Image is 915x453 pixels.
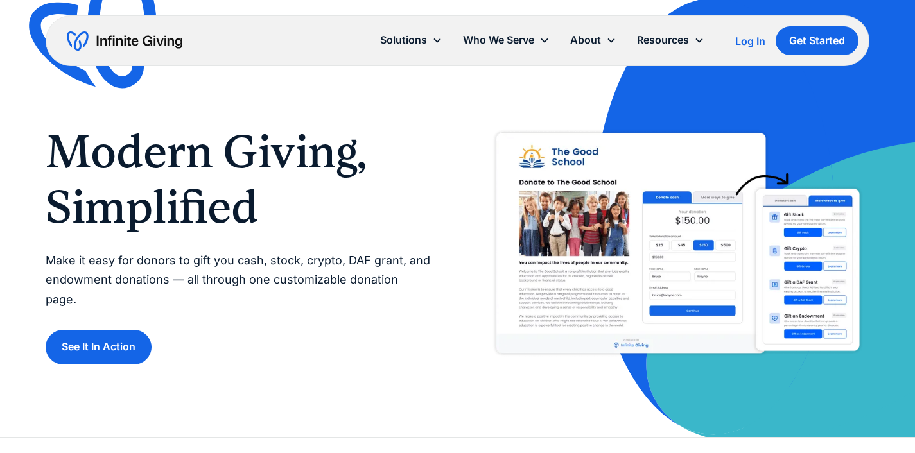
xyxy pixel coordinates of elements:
[776,26,858,55] a: Get Started
[46,330,152,364] a: See It In Action
[46,124,431,235] h1: Modern Giving, Simplified
[46,251,431,310] p: Make it easy for donors to gift you cash, stock, crypto, DAF grant, and endowment donations — all...
[463,31,534,49] div: Who We Serve
[570,31,601,49] div: About
[637,31,689,49] div: Resources
[735,36,765,46] div: Log In
[735,33,765,49] a: Log In
[380,31,427,49] div: Solutions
